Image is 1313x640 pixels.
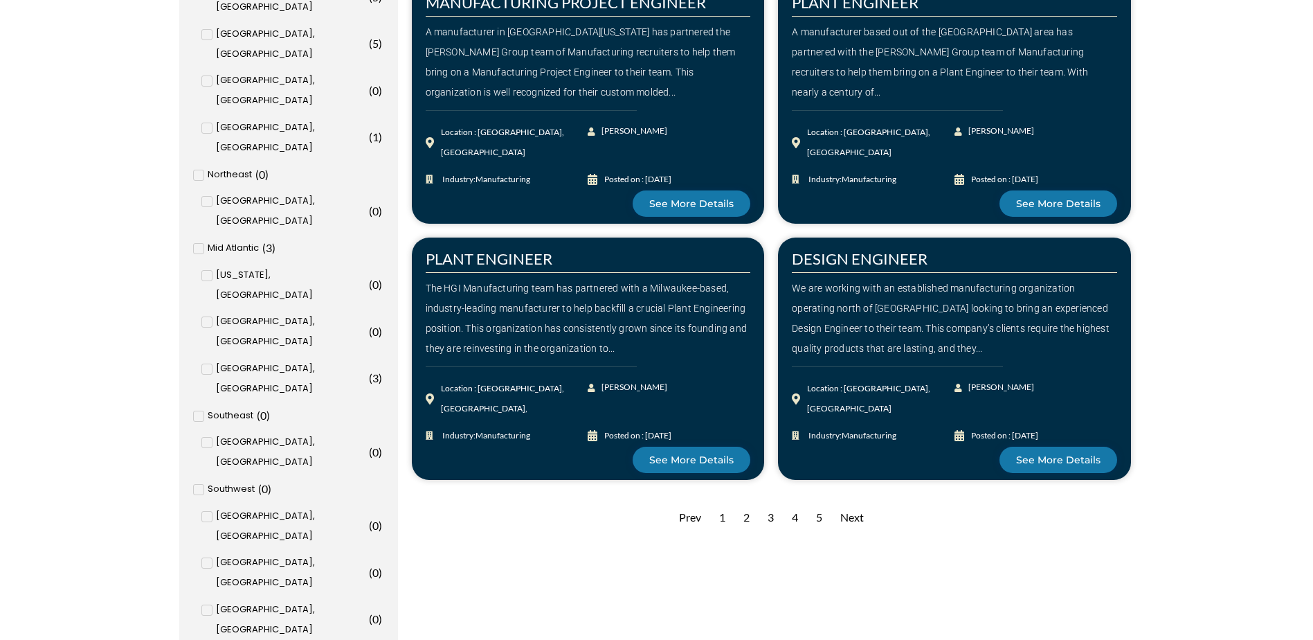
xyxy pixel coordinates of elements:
span: See More Details [649,199,734,208]
span: Manufacturing [476,174,530,184]
span: ) [379,278,382,291]
span: 1 [372,130,379,143]
span: [GEOGRAPHIC_DATA], [GEOGRAPHIC_DATA] [216,312,365,352]
span: [GEOGRAPHIC_DATA], [GEOGRAPHIC_DATA] [216,553,365,593]
span: [PERSON_NAME] [965,121,1034,141]
span: [US_STATE], [GEOGRAPHIC_DATA] [216,265,365,305]
div: Location : [GEOGRAPHIC_DATA], [GEOGRAPHIC_DATA] [807,379,954,419]
span: See More Details [1016,199,1101,208]
div: A manufacturer in [GEOGRAPHIC_DATA][US_STATE] has partnered the [PERSON_NAME] Group team of Manuf... [426,22,751,102]
span: ( [369,445,372,459]
span: ( [369,612,372,625]
span: ( [257,409,260,422]
div: We are working with an established manufacturing organization operating north of [GEOGRAPHIC_DATA... [792,278,1117,358]
div: A manufacturer based out of the [GEOGRAPHIC_DATA] area has partnered with the [PERSON_NAME] Group... [792,22,1117,102]
span: 0 [372,204,379,217]
span: ) [379,519,382,532]
span: Industry: [805,426,896,446]
div: Prev [672,501,708,535]
a: [PERSON_NAME] [588,377,669,398]
span: See More Details [1016,455,1101,465]
span: 0 [372,566,379,579]
span: Industry: [439,426,530,446]
span: ( [369,371,372,384]
span: 3 [372,371,379,384]
span: ) [268,482,271,495]
span: ( [369,204,372,217]
span: 0 [372,84,379,97]
a: See More Details [999,190,1117,217]
div: The HGI Manufacturing team has partnered with a Milwaukee-based, industry-leading manufacturer to... [426,278,751,358]
span: 0 [372,278,379,291]
span: [GEOGRAPHIC_DATA], [GEOGRAPHIC_DATA] [216,118,365,158]
span: 0 [262,482,268,495]
span: Manufacturing [842,430,896,441]
span: See More Details [649,455,734,465]
span: ) [379,612,382,625]
span: ) [379,325,382,338]
span: ) [379,566,382,579]
a: See More Details [633,190,750,217]
span: ) [266,409,270,422]
span: Southwest [208,479,255,499]
div: Location : [GEOGRAPHIC_DATA], [GEOGRAPHIC_DATA] [441,123,588,163]
span: ( [262,241,266,254]
div: 4 [785,501,805,535]
span: 0 [260,409,266,422]
span: [PERSON_NAME] [965,377,1034,398]
span: 0 [372,519,379,532]
a: Industry:Manufacturing [426,426,588,446]
div: Posted on : [DATE] [971,426,1038,446]
span: [PERSON_NAME] [598,377,667,398]
span: Southeast [208,406,253,426]
span: Manufacturing [842,174,896,184]
div: 5 [809,501,829,535]
a: DESIGN ENGINEER [792,249,927,268]
span: Northeast [208,165,252,185]
a: [PERSON_NAME] [588,121,669,141]
span: 0 [259,168,265,181]
a: [PERSON_NAME] [954,121,1035,141]
span: 0 [372,445,379,459]
div: 3 [761,501,781,535]
a: PLANT ENGINEER [426,249,552,268]
span: Mid Atlantic [208,238,259,258]
div: Posted on : [DATE] [604,170,671,190]
a: Industry:Manufacturing [792,426,954,446]
span: ( [369,37,372,50]
span: ( [369,84,372,97]
span: ( [369,566,372,579]
a: Industry:Manufacturing [792,170,954,190]
span: [GEOGRAPHIC_DATA], [GEOGRAPHIC_DATA] [216,24,365,64]
span: 3 [266,241,272,254]
span: [GEOGRAPHIC_DATA], [GEOGRAPHIC_DATA] [216,71,365,111]
span: ( [369,519,372,532]
span: ) [379,37,382,50]
div: 1 [712,501,732,535]
span: [GEOGRAPHIC_DATA], [GEOGRAPHIC_DATA] [216,600,365,640]
span: ( [255,168,259,181]
span: 0 [372,325,379,338]
div: Posted on : [DATE] [604,426,671,446]
span: ) [379,445,382,459]
span: ) [272,241,275,254]
a: See More Details [633,447,750,473]
div: 2 [736,501,757,535]
span: ) [379,130,382,143]
span: ) [379,84,382,97]
span: [GEOGRAPHIC_DATA], [GEOGRAPHIC_DATA] [216,432,365,472]
span: ( [369,278,372,291]
div: Location : [GEOGRAPHIC_DATA], [GEOGRAPHIC_DATA] [807,123,954,163]
span: [GEOGRAPHIC_DATA], [GEOGRAPHIC_DATA] [216,359,365,399]
span: ( [258,482,262,495]
span: ( [369,325,372,338]
span: 5 [372,37,379,50]
span: [PERSON_NAME] [598,121,667,141]
span: ) [379,204,382,217]
div: Location : [GEOGRAPHIC_DATA], [GEOGRAPHIC_DATA], [441,379,588,419]
a: See More Details [999,447,1117,473]
div: Next [833,501,871,535]
div: Posted on : [DATE] [971,170,1038,190]
span: Industry: [805,170,896,190]
span: 0 [372,612,379,625]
